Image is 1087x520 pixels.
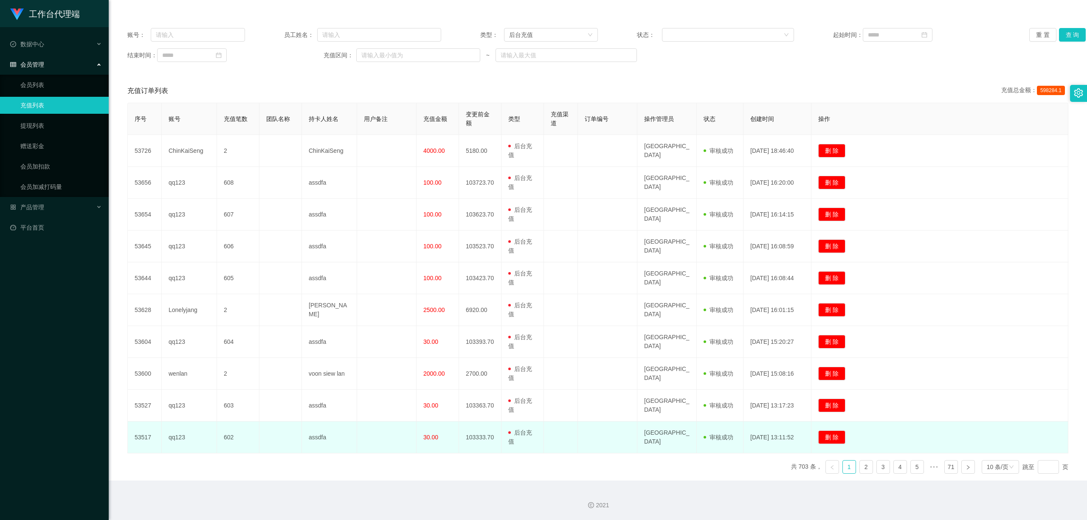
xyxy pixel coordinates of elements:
span: 2000.00 [423,370,445,377]
span: 审核成功 [704,275,733,281]
td: [PERSON_NAME] [302,294,357,326]
td: assdfa [302,422,357,453]
span: 后台充值 [508,174,532,190]
span: 后台充值 [508,429,532,445]
input: 请输入最大值 [496,48,637,62]
span: 充值金额 [423,115,447,122]
span: 产品管理 [10,204,44,211]
td: [DATE] 15:08:16 [743,358,811,390]
td: 605 [217,262,259,294]
td: [GEOGRAPHIC_DATA] [637,199,697,230]
span: ••• [927,460,941,474]
td: 103423.70 [459,262,501,294]
h1: 工作台代理端 [29,0,80,28]
span: 审核成功 [704,211,733,218]
i: 图标: copyright [588,502,594,508]
td: 53656 [128,167,162,199]
td: 604 [217,326,259,358]
i: 图标: down [1009,464,1014,470]
a: 2 [860,461,873,473]
td: 103333.70 [459,422,501,453]
span: 类型 [508,115,520,122]
span: 审核成功 [704,147,733,154]
td: qq123 [162,167,217,199]
td: ChinKaiSeng [302,135,357,167]
a: 工作台代理端 [10,10,80,17]
span: 后台充值 [508,270,532,286]
button: 重 置 [1029,28,1056,42]
td: 2700.00 [459,358,501,390]
span: 结束时间： [127,51,157,60]
td: [DATE] 15:20:27 [743,326,811,358]
li: 2 [859,460,873,474]
td: voon siew lan [302,358,357,390]
span: 起始时间： [833,31,863,39]
button: 删 除 [818,176,845,189]
span: 审核成功 [704,402,733,409]
td: [DATE] 13:17:23 [743,390,811,422]
span: 后台充值 [508,365,532,381]
button: 删 除 [818,430,845,444]
div: 跳至 页 [1022,460,1068,474]
td: 53654 [128,199,162,230]
i: 图标: down [588,32,593,38]
i: 图标: setting [1074,88,1083,98]
li: 1 [842,460,856,474]
li: 向后 5 页 [927,460,941,474]
div: 10 条/页 [987,461,1008,473]
td: 5180.00 [459,135,501,167]
span: 后台充值 [508,334,532,349]
span: 订单编号 [585,115,608,122]
td: 53600 [128,358,162,390]
span: 后台充值 [508,397,532,413]
span: 数据中心 [10,41,44,48]
i: 图标: check-circle-o [10,41,16,47]
i: 图标: table [10,62,16,67]
button: 删 除 [818,239,845,253]
td: qq123 [162,326,217,358]
button: 删 除 [818,367,845,380]
td: 6920.00 [459,294,501,326]
td: [GEOGRAPHIC_DATA] [637,167,697,199]
td: 2 [217,135,259,167]
td: 103623.70 [459,199,501,230]
span: 充值区间： [324,51,357,60]
span: 2500.00 [423,306,445,313]
td: [DATE] 16:08:59 [743,230,811,262]
span: 审核成功 [704,243,733,250]
span: 后台充值 [508,302,532,318]
span: 审核成功 [704,179,733,186]
span: 后台充值 [508,238,532,254]
span: 充值渠道 [551,111,569,126]
td: 607 [217,199,259,230]
span: 100.00 [423,275,442,281]
span: 创建时间 [750,115,774,122]
span: 用户备注 [364,115,388,122]
td: [DATE] 16:14:15 [743,199,811,230]
span: 账号： [127,31,151,39]
td: assdfa [302,167,357,199]
a: 71 [945,461,957,473]
i: 图标: appstore-o [10,204,16,210]
td: assdfa [302,230,357,262]
td: 2 [217,358,259,390]
span: ~ [480,51,496,60]
span: 类型： [480,31,504,39]
td: 103523.70 [459,230,501,262]
td: 53644 [128,262,162,294]
a: 图标: dashboard平台首页 [10,219,102,236]
li: 3 [876,460,890,474]
td: 603 [217,390,259,422]
button: 查 询 [1059,28,1086,42]
i: 图标: down [784,32,789,38]
td: 53628 [128,294,162,326]
span: 100.00 [423,243,442,250]
span: 30.00 [423,338,438,345]
span: 会员管理 [10,61,44,68]
input: 请输入最小值为 [356,48,480,62]
td: [GEOGRAPHIC_DATA] [637,135,697,167]
span: 操作管理员 [644,115,674,122]
span: 598284.1 [1037,86,1065,95]
td: 608 [217,167,259,199]
li: 共 703 条， [791,460,822,474]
